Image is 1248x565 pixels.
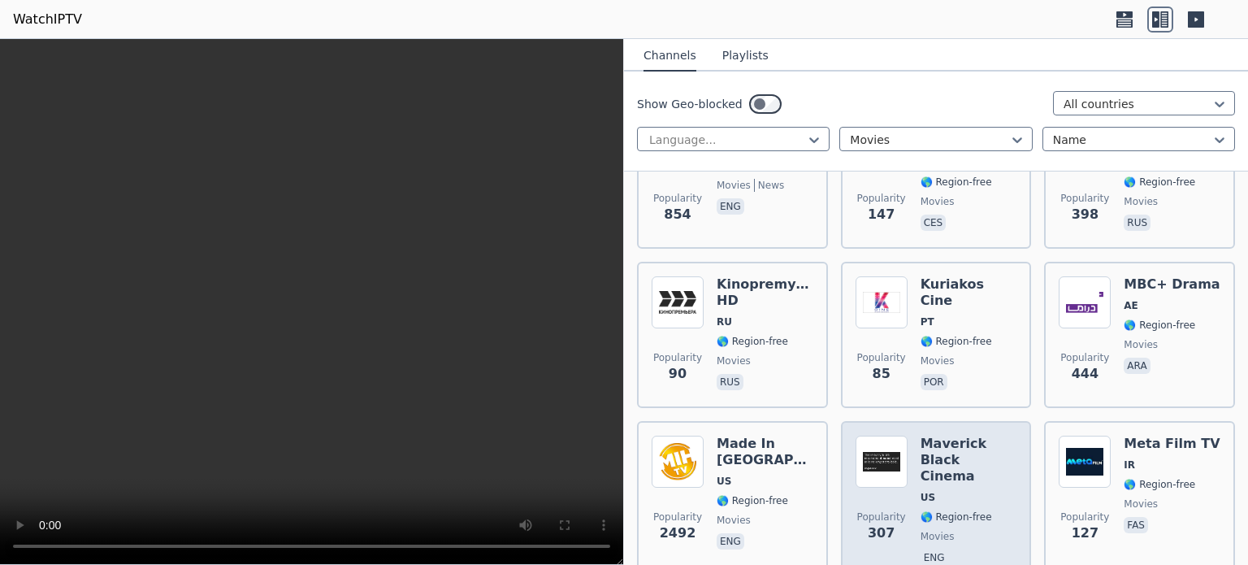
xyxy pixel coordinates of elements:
span: movies [717,514,751,527]
p: eng [717,198,744,215]
h6: Kuriakos Cine [921,276,1017,309]
span: 🌎 Region-free [717,335,788,348]
img: Kinopremyera HD [652,276,704,328]
span: US [717,475,731,488]
span: 854 [664,205,691,224]
span: RU [717,315,732,328]
h6: Meta Film TV [1124,436,1220,452]
a: WatchIPTV [13,10,82,29]
span: 85 [873,364,890,384]
img: Made In Hollywood [652,436,704,488]
span: 🌎 Region-free [1124,319,1195,332]
span: IR [1124,459,1135,472]
span: Popularity [1060,192,1109,205]
span: movies [921,530,955,543]
span: 🌎 Region-free [921,176,992,189]
span: 🌎 Region-free [921,335,992,348]
span: 🌎 Region-free [717,494,788,507]
img: Maverick Black Cinema [856,436,908,488]
span: US [921,491,935,504]
h6: MBC+ Drama [1124,276,1220,293]
label: Show Geo-blocked [637,96,743,112]
span: movies [921,195,955,208]
span: AE [1124,299,1137,312]
span: 🌎 Region-free [921,511,992,524]
h6: Maverick Black Cinema [921,436,1017,485]
span: Popularity [857,192,906,205]
img: Meta Film TV [1059,436,1111,488]
span: movies [921,354,955,367]
span: 444 [1072,364,1098,384]
span: movies [717,354,751,367]
span: 307 [868,524,895,543]
p: fas [1124,517,1148,533]
p: rus [1124,215,1150,231]
span: Popularity [653,511,702,524]
span: Popularity [1060,511,1109,524]
p: rus [717,374,743,390]
span: Popularity [653,192,702,205]
span: PT [921,315,934,328]
span: Popularity [857,351,906,364]
p: por [921,374,947,390]
span: movies [717,179,751,192]
span: 🌎 Region-free [1124,478,1195,491]
img: Kuriakos Cine [856,276,908,328]
span: Popularity [653,351,702,364]
h6: Kinopremyera HD [717,276,813,309]
h6: Made In [GEOGRAPHIC_DATA] [717,436,813,468]
img: MBC+ Drama [1059,276,1111,328]
span: 2492 [660,524,696,543]
span: movies [1124,338,1158,351]
button: Channels [643,41,696,72]
span: Popularity [1060,351,1109,364]
span: 398 [1072,205,1098,224]
span: news [754,179,784,192]
span: movies [1124,195,1158,208]
span: Popularity [857,511,906,524]
span: movies [1124,498,1158,511]
span: 127 [1072,524,1098,543]
p: ces [921,215,947,231]
span: 🌎 Region-free [1124,176,1195,189]
p: eng [717,533,744,550]
button: Playlists [722,41,769,72]
span: 147 [868,205,895,224]
span: 90 [669,364,687,384]
p: ara [1124,358,1150,374]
